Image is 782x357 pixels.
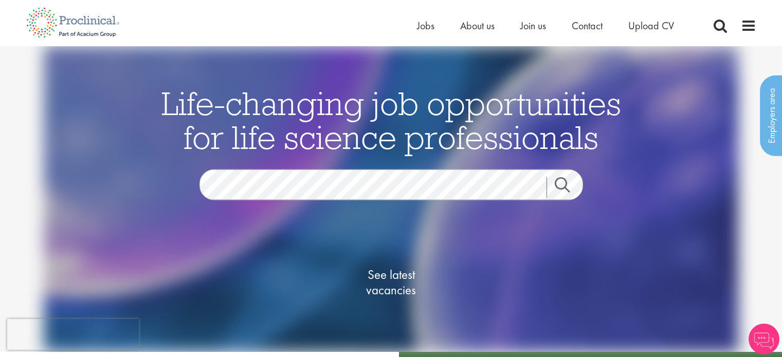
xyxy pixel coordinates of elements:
[340,226,443,339] a: See latestvacancies
[417,19,434,32] a: Jobs
[520,19,546,32] a: Join us
[547,177,591,198] a: Job search submit button
[161,83,621,158] span: Life-changing job opportunities for life science professionals
[628,19,674,32] a: Upload CV
[7,319,139,350] iframe: reCAPTCHA
[749,324,779,354] img: Chatbot
[460,19,495,32] a: About us
[44,46,739,352] img: candidate home
[572,19,603,32] a: Contact
[340,267,443,298] span: See latest vacancies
